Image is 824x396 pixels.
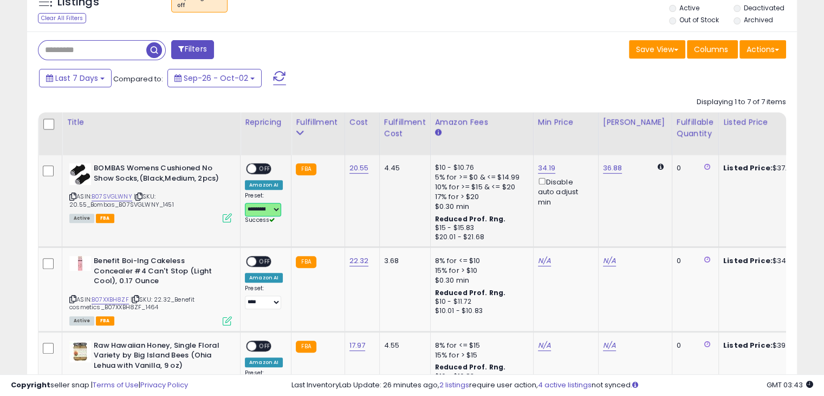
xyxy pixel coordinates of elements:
b: Benefit Boi-Ing Cakeless Concealer #4 Can't Stop (Light Cool), 0.17 Ounce [94,256,225,289]
span: Sep-26 - Oct-02 [184,73,248,84]
div: $10 - $11.72 [435,297,525,306]
div: 8% for <= $15 [435,341,525,350]
a: B07XXBH8ZF [92,295,129,304]
a: 2 listings [439,380,469,390]
div: 17% for > $20 [435,192,525,202]
strong: Copyright [11,380,50,390]
div: 5% for >= $0 & <= $14.99 [435,173,525,182]
label: Deactivated [743,3,784,12]
div: 0 [677,256,710,266]
div: 0 [677,341,710,350]
img: 51k5vi9WzCL._SL40_.jpg [69,341,91,362]
span: All listings currently available for purchase on Amazon [69,214,94,223]
div: Listed Price [723,117,817,128]
b: Listed Price: [723,340,773,350]
div: ASIN: [69,163,232,221]
a: N/A [603,256,616,266]
div: $39.00 [723,341,813,350]
span: 2025-10-10 03:43 GMT [767,380,813,390]
div: Repricing [245,117,287,128]
span: Last 7 Days [55,73,98,84]
div: 8% for <= $10 [435,256,525,266]
div: $0.30 min [435,202,525,212]
img: 21MG2P0U1mL._SL40_.jpg [69,256,91,271]
b: Reduced Prof. Rng. [435,214,506,223]
a: 17.97 [349,340,366,351]
small: FBA [296,341,316,353]
div: Cost [349,117,375,128]
div: $0.30 min [435,276,525,285]
a: 20.55 [349,163,369,174]
div: Last InventoryLab Update: 26 minutes ago, require user action, not synced. [291,380,813,391]
label: Active [679,3,699,12]
div: 4.45 [384,163,422,173]
small: Amazon Fees. [435,128,442,138]
b: Listed Price: [723,256,773,266]
div: Preset: [245,285,283,309]
div: $10 - $10.76 [435,163,525,173]
b: Raw Hawaiian Honey, Single Floral Variety by Big Island Bees (Ohia Lehua with Vanilla, 9 oz) [94,341,225,374]
div: 0 [677,163,710,173]
button: Columns [687,40,738,59]
span: Compared to: [113,74,163,84]
small: FBA [296,256,316,268]
label: Archived [743,15,773,24]
span: Success [245,216,275,224]
div: Fulfillment Cost [384,117,426,139]
small: FBA [296,163,316,175]
div: 15% for > $15 [435,350,525,360]
button: Last 7 Days [39,69,112,87]
b: BOMBAS Womens Cushioned No Show Socks,(Black,Medium, 2pcs) [94,163,225,186]
div: Fulfillable Quantity [677,117,714,139]
a: N/A [538,340,551,351]
span: FBA [96,214,114,223]
span: All listings currently available for purchase on Amazon [69,316,94,325]
div: 4.55 [384,341,422,350]
span: OFF [256,164,274,174]
img: 414mpsewRYL._SL40_.jpg [69,163,91,185]
div: Title [67,117,236,128]
div: Clear All Filters [38,13,86,23]
div: Amazon AI [245,180,283,190]
div: 3.68 [384,256,422,266]
b: Listed Price: [723,163,773,173]
div: $10.01 - $10.83 [435,306,525,316]
a: N/A [603,340,616,351]
a: 22.32 [349,256,369,266]
div: [PERSON_NAME] [603,117,667,128]
a: N/A [538,256,551,266]
button: Actions [739,40,786,59]
div: seller snap | | [11,380,188,391]
div: Fulfillment [296,117,340,128]
div: off [177,2,222,9]
div: Amazon Fees [435,117,529,128]
div: $15 - $15.83 [435,223,525,233]
div: $20.01 - $21.68 [435,233,525,242]
span: | SKU: 20.55_Bombas_B07SVGLWNY_1451 [69,192,174,208]
div: $34.99 [723,256,813,266]
a: 36.88 [603,163,622,174]
i: Calculated using Dynamic Max Price. [657,163,663,170]
div: 10% for >= $15 & <= $20 [435,182,525,192]
b: Reduced Prof. Rng. [435,362,506,372]
span: | SKU: 22.32_Benefit cosmetics_B07XXBH8ZF_1464 [69,295,194,311]
div: Preset: [245,192,283,224]
button: Save View [629,40,685,59]
div: 15% for > $10 [435,266,525,276]
a: B07SVGLWNY [92,192,132,201]
a: Privacy Policy [140,380,188,390]
div: Min Price [538,117,594,128]
a: 34.19 [538,163,556,174]
a: 4 active listings [538,380,592,390]
div: Amazon AI [245,273,283,283]
label: Out of Stock [679,15,719,24]
div: $37.00 [723,163,813,173]
a: Terms of Use [93,380,139,390]
span: OFF [256,257,274,266]
div: Disable auto adjust min [538,176,590,207]
span: OFF [256,341,274,350]
div: Displaying 1 to 7 of 7 items [697,97,786,107]
div: Amazon AI [245,357,283,367]
button: Filters [171,40,213,59]
div: ASIN: [69,256,232,324]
